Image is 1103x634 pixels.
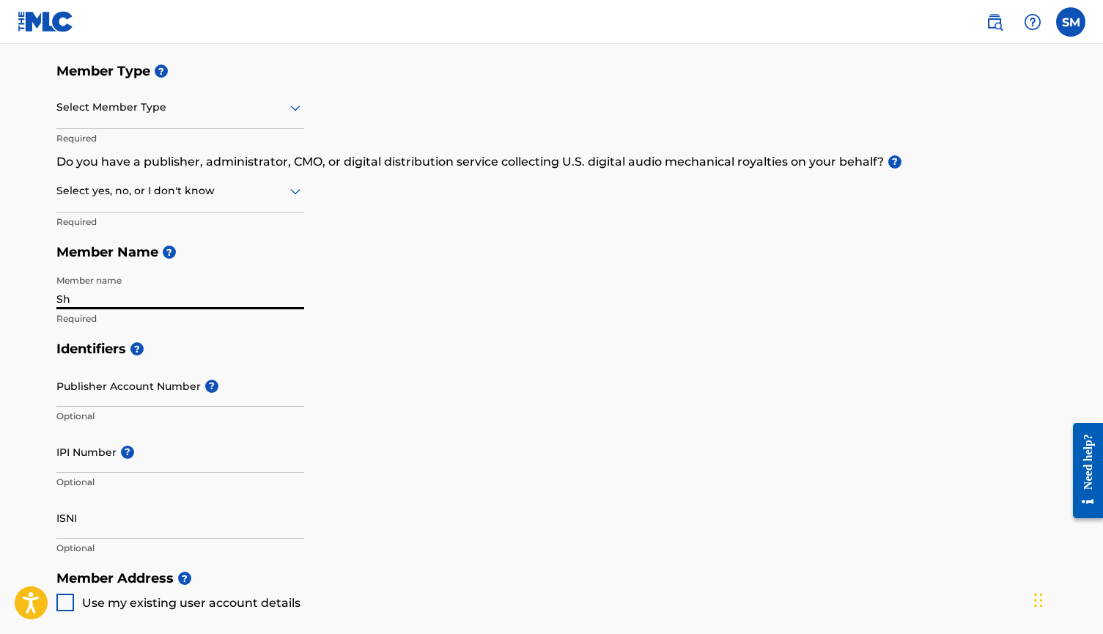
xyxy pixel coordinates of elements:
div: Help [1018,7,1047,37]
span: Use my existing user account details [82,596,300,610]
span: ? [888,155,901,169]
p: Required [56,215,304,229]
h5: Member Address [56,563,1047,594]
span: ? [121,446,134,459]
a: Public Search [980,7,1009,37]
h5: Member Name [56,237,1047,268]
span: ? [205,380,218,393]
h5: Identifiers [56,333,1047,365]
p: Optional [56,542,304,555]
p: Optional [56,476,304,489]
p: Required [56,132,304,145]
p: Optional [56,410,304,423]
img: MLC Logo [18,11,74,32]
span: ? [163,246,176,259]
iframe: Resource Center [1062,410,1103,531]
p: Required [56,312,304,325]
div: User Menu [1056,7,1085,37]
h5: Member Type [56,56,1047,87]
iframe: Chat Widget [1030,564,1103,634]
span: ? [178,572,191,585]
img: search [986,13,1003,31]
span: ? [155,64,168,78]
div: Drag [1034,578,1043,622]
span: ? [130,342,144,355]
img: help [1024,13,1041,31]
p: Do you have a publisher, administrator, CMO, or digital distribution service collecting U.S. digi... [56,153,1047,171]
